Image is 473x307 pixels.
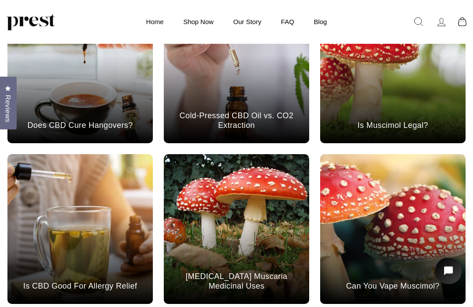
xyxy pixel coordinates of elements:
[320,282,466,291] a: Can You Vape Muscimol?
[272,13,303,30] a: FAQ
[164,272,309,291] a: [MEDICAL_DATA] Muscaria Medicinal Uses
[320,121,466,131] a: Is Muscimol Legal?
[7,121,153,131] a: Does CBD Cure Hangovers?
[7,282,153,291] a: Is CBD Good For Allergy Relief
[174,13,222,30] a: Shop Now
[7,13,55,31] img: PREST ORGANICS
[138,13,336,30] ul: Primary
[225,13,270,30] a: Our Story
[138,13,173,30] a: Home
[164,111,309,131] a: Cold-Pressed CBD Oil vs. CO2 Extraction
[424,246,473,307] iframe: Tidio Chat
[2,95,14,123] span: Reviews
[305,13,335,30] a: Blog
